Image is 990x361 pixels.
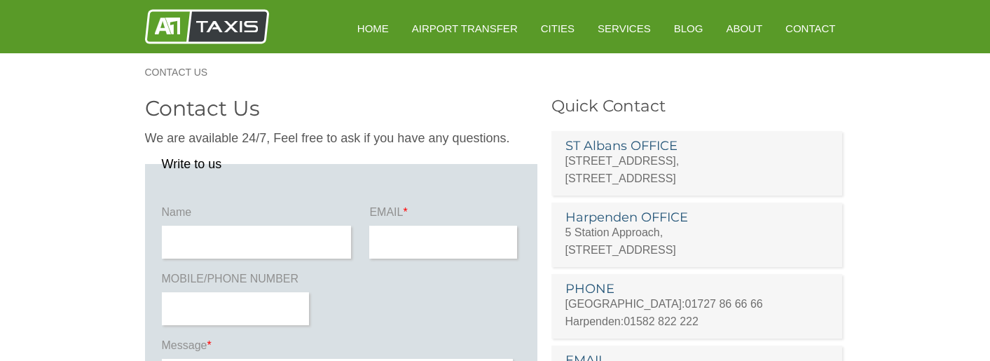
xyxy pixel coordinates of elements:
[565,152,829,187] p: [STREET_ADDRESS], [STREET_ADDRESS]
[685,298,763,310] a: 01727 86 66 66
[162,338,521,359] label: Message
[565,313,829,330] p: Harpenden:
[588,11,661,46] a: Services
[145,98,537,119] h2: Contact Us
[664,11,713,46] a: Blog
[162,271,312,292] label: MOBILE/PHONE NUMBER
[162,205,355,226] label: Name
[369,205,520,226] label: EMAIL
[145,67,222,77] a: Contact Us
[565,224,829,259] p: 5 Station Approach, [STREET_ADDRESS]
[531,11,584,46] a: Cities
[624,315,699,327] a: 01582 822 222
[716,11,772,46] a: About
[776,11,845,46] a: Contact
[551,98,846,114] h3: Quick Contact
[565,282,829,295] h3: PHONE
[402,11,528,46] a: Airport Transfer
[565,295,829,313] p: [GEOGRAPHIC_DATA]:
[145,9,269,44] img: A1 Taxis
[565,211,829,224] h3: Harpenden OFFICE
[565,139,829,152] h3: ST Albans OFFICE
[348,11,399,46] a: HOME
[162,158,222,170] legend: Write to us
[145,130,537,147] p: We are available 24/7, Feel free to ask if you have any questions.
